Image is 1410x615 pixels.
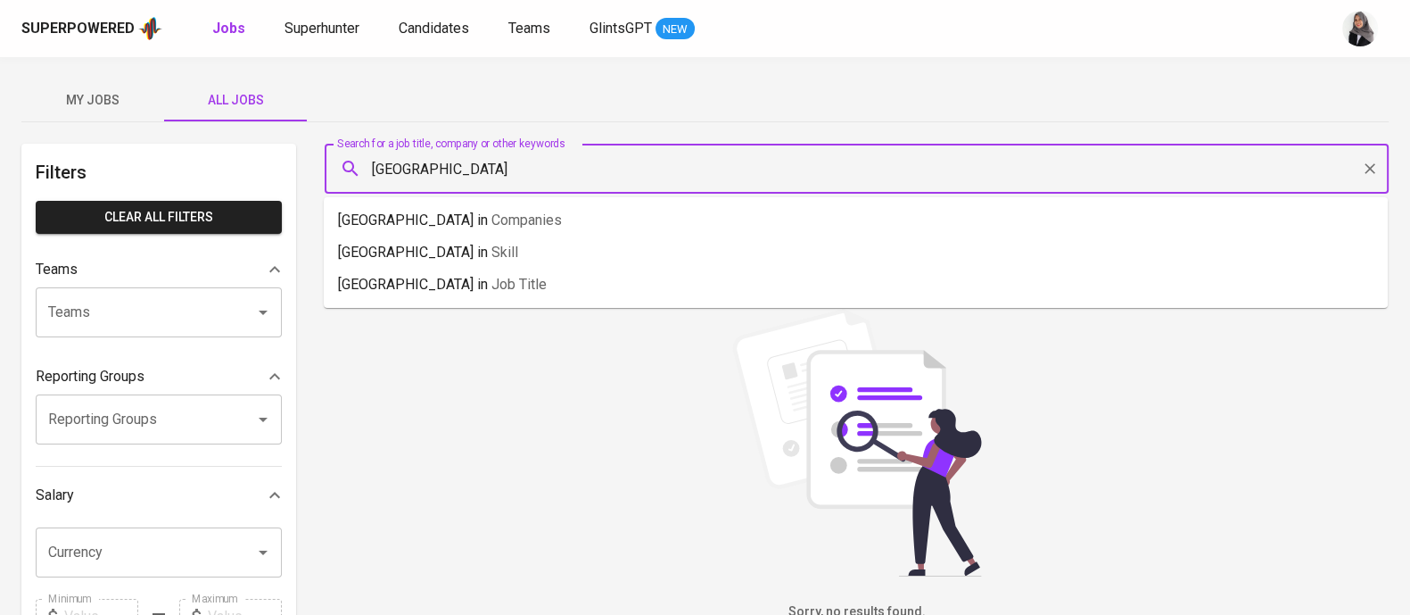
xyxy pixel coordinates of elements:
img: file_searching.svg [723,309,991,577]
p: [GEOGRAPHIC_DATA] in [338,210,562,231]
button: Open [251,540,276,565]
a: Candidates [399,18,473,40]
a: Superhunter [284,18,363,40]
span: Skill [491,244,518,261]
span: Teams [508,20,550,37]
span: Clear All filters [50,206,268,229]
div: Salary [36,478,282,513]
span: NEW [656,21,695,38]
button: Open [251,407,276,432]
div: Superpowered [21,19,135,39]
p: Reporting Groups [36,366,144,387]
button: Clear All filters [36,201,282,234]
a: Teams [508,18,554,40]
div: Teams [36,252,282,287]
a: Jobs [212,18,249,40]
div: Reporting Groups [36,359,282,395]
p: [GEOGRAPHIC_DATA] in [338,242,518,263]
b: Jobs [212,20,245,37]
img: app logo [138,15,162,42]
button: Clear [1357,156,1382,181]
p: [GEOGRAPHIC_DATA] in [338,274,547,295]
a: GlintsGPT NEW [590,18,695,40]
img: sinta.windasari@glints.com [1342,11,1378,46]
span: All Jobs [175,89,296,112]
span: My Jobs [32,89,153,112]
span: Companies [491,212,562,229]
a: Superpoweredapp logo [21,15,162,42]
span: GlintsGPT [590,20,652,37]
p: Salary [36,485,74,506]
h6: Filters [36,158,282,187]
p: Teams [36,259,78,280]
span: Job title [491,276,547,293]
span: Superhunter [284,20,359,37]
span: Candidates [399,20,469,37]
button: Open [251,300,276,325]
